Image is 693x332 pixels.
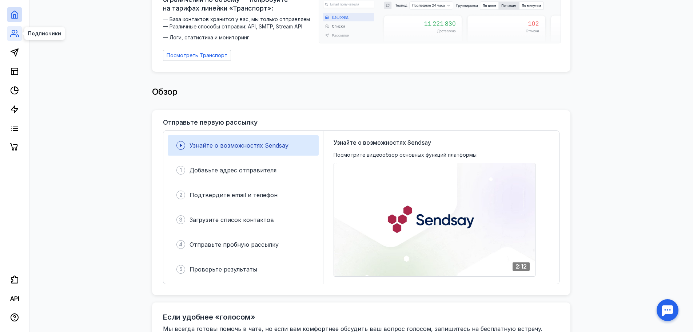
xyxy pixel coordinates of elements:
div: 2:12 [513,262,530,271]
span: Проверьте результаты [190,266,257,273]
span: Добавьте адрес отправителя [190,167,276,174]
h3: Отправьте первую рассылку [163,119,258,126]
span: Обзор [152,86,178,97]
span: 4 [179,241,183,248]
span: Загрузите список контактов [190,216,274,223]
span: Посмотреть Транспорт [167,52,227,59]
span: Подписчики [28,31,61,36]
span: Отправьте пробную рассылку [190,241,279,248]
span: Подтвердите email и телефон [190,191,278,199]
span: 1 [180,167,182,174]
span: 5 [179,266,183,273]
span: Посмотрите видеообзор основных функций платформы: [334,151,478,159]
span: 3 [179,216,183,223]
span: — База контактов хранится у вас, мы только отправляем — Различные способы отправки: API, SMTP, St... [163,16,314,41]
span: Узнайте о возможностях Sendsay [190,142,288,149]
h2: Если удобнее «голосом» [163,313,255,321]
span: Узнайте о возможностях Sendsay [334,138,431,147]
a: Посмотреть Транспорт [163,50,231,61]
span: 2 [179,191,183,199]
